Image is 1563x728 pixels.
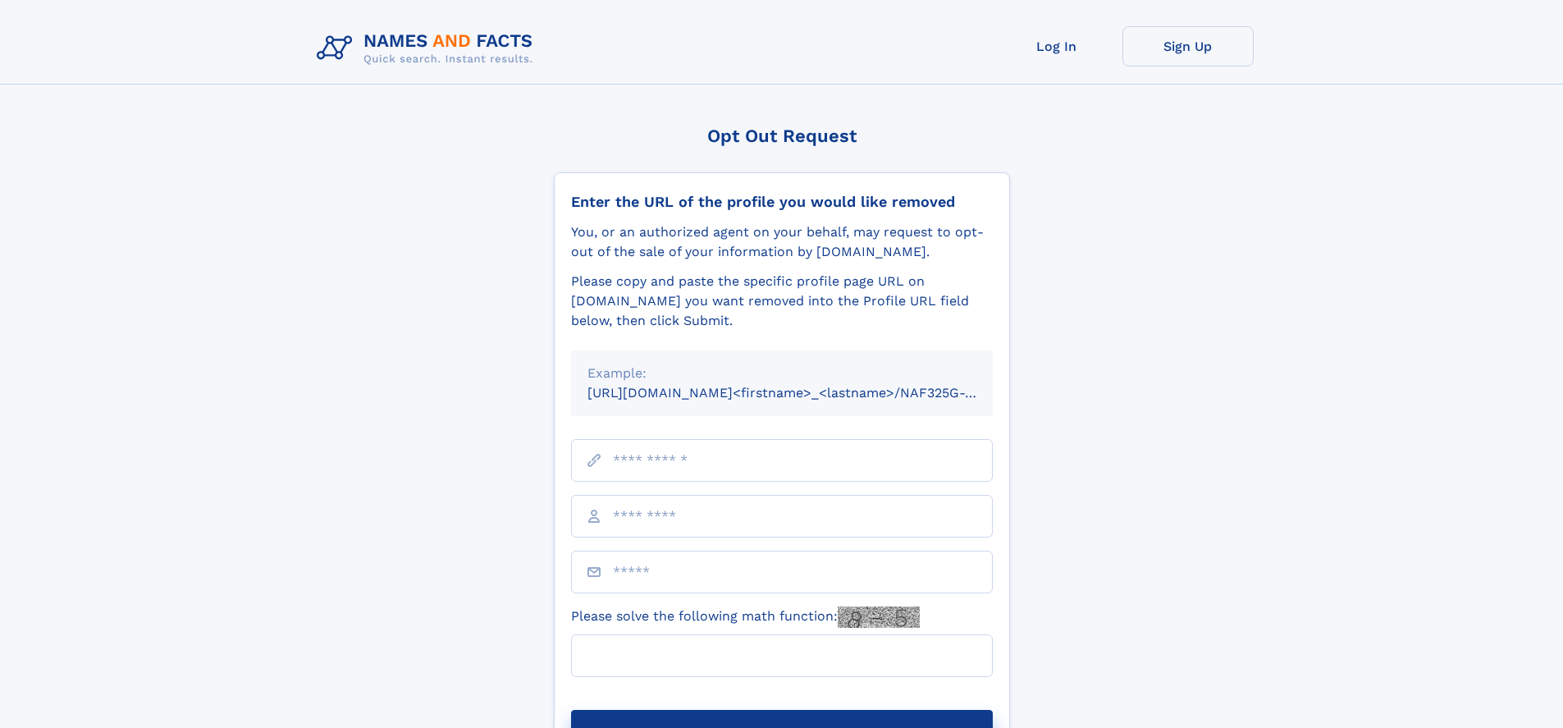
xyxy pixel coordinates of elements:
[310,26,546,71] img: Logo Names and Facts
[571,272,993,331] div: Please copy and paste the specific profile page URL on [DOMAIN_NAME] you want removed into the Pr...
[571,193,993,211] div: Enter the URL of the profile you would like removed
[587,364,976,383] div: Example:
[571,607,920,628] label: Please solve the following math function:
[571,222,993,262] div: You, or an authorized agent on your behalf, may request to opt-out of the sale of your informatio...
[991,26,1122,66] a: Log In
[554,126,1010,146] div: Opt Out Request
[587,385,1024,401] small: [URL][DOMAIN_NAME]<firstname>_<lastname>/NAF325G-xxxxxxxx
[1122,26,1254,66] a: Sign Up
